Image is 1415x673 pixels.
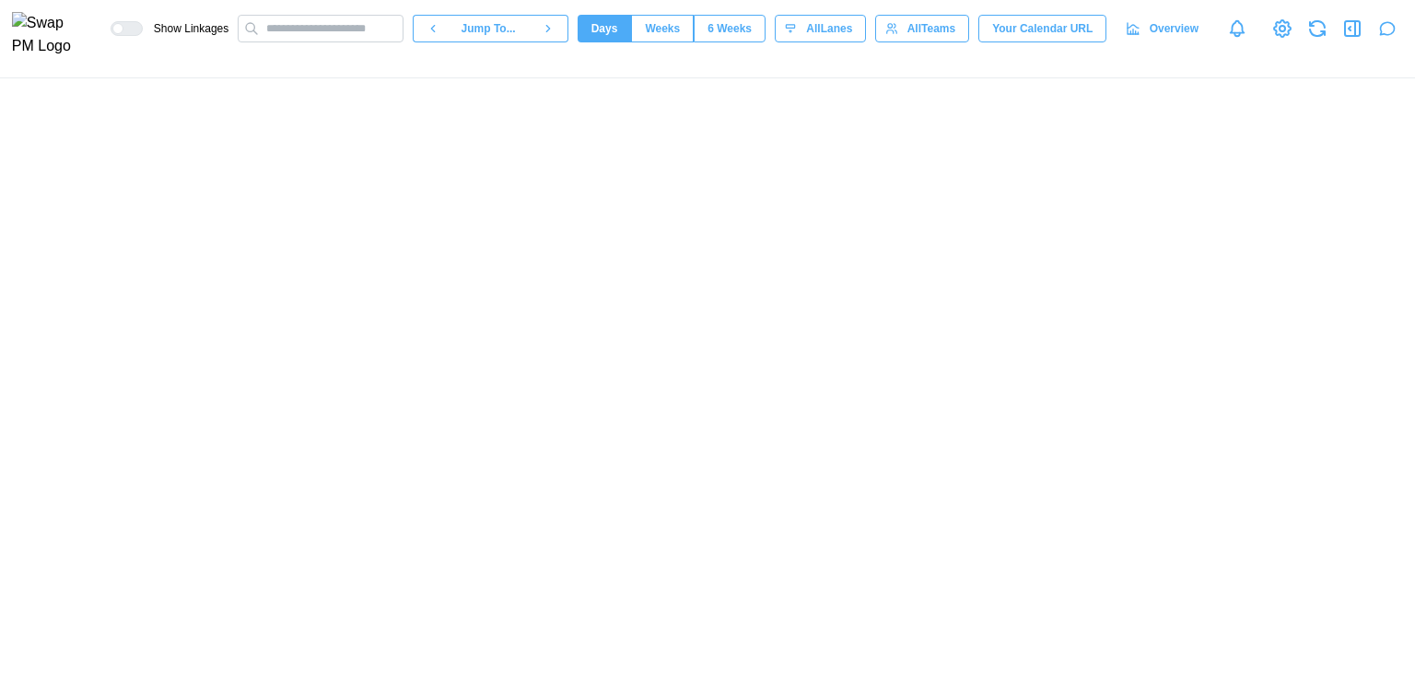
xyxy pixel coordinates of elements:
[578,15,632,42] button: Days
[806,16,852,41] span: All Lanes
[631,15,694,42] button: Weeks
[775,15,866,42] button: AllLanes
[707,16,752,41] span: 6 Weeks
[645,16,680,41] span: Weeks
[1374,16,1400,41] button: Open project assistant
[1116,15,1212,42] a: Overview
[12,12,87,58] img: Swap PM Logo
[1222,13,1253,44] a: Notifications
[978,15,1106,42] button: Your Calendar URL
[1150,16,1199,41] span: Overview
[452,15,528,42] button: Jump To...
[875,15,969,42] button: AllTeams
[1304,16,1330,41] button: Refresh Grid
[143,21,228,36] span: Show Linkages
[1339,16,1365,41] button: Open Drawer
[907,16,955,41] span: All Teams
[992,16,1093,41] span: Your Calendar URL
[1269,16,1295,41] a: View Project
[591,16,618,41] span: Days
[462,16,516,41] span: Jump To...
[694,15,766,42] button: 6 Weeks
